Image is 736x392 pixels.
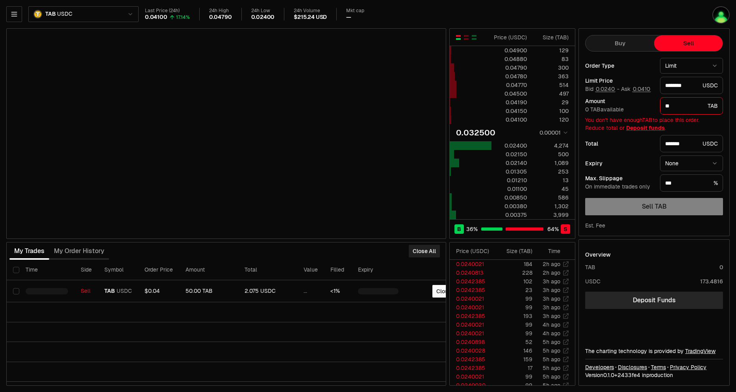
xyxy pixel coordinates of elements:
[457,225,461,233] span: B
[495,320,533,329] td: 99
[585,347,723,355] div: The charting technology is provided by
[492,176,527,184] div: 0.01210
[585,251,611,259] div: Overview
[185,288,232,295] div: 50.00 TAB
[495,303,533,312] td: 99
[543,278,560,285] time: 3h ago
[13,267,19,273] button: Select all
[450,320,495,329] td: 0.0240021
[534,150,569,158] div: 500
[534,168,569,176] div: 253
[304,288,318,295] div: ...
[294,14,327,21] div: $215.24 USD
[492,90,527,98] div: 0.04500
[466,225,478,233] span: 36 %
[209,14,232,21] div: 0.04790
[660,135,723,152] div: USDC
[585,63,654,68] div: Order Type
[543,347,560,354] time: 5h ago
[495,260,533,268] td: 184
[409,245,440,257] button: Close All
[495,372,533,381] td: 99
[492,185,527,193] div: 0.01100
[585,176,654,181] div: Max. Slippage
[145,287,160,294] span: $0.04
[618,363,647,371] a: Disclosures
[502,247,532,255] div: Size ( TAB )
[543,364,560,372] time: 5h ago
[450,364,495,372] td: 0.0242385
[450,329,495,338] td: 0.0240021
[585,292,723,309] a: Deposit Funds
[543,312,560,320] time: 3h ago
[495,364,533,372] td: 17
[660,77,723,94] div: USDC
[585,86,619,93] span: Bid -
[660,174,723,192] div: %
[585,141,654,146] div: Total
[450,268,495,277] td: 0.0240813
[117,288,132,295] span: USDC
[534,116,569,124] div: 120
[492,64,527,72] div: 0.04790
[492,55,527,63] div: 0.04880
[495,268,533,277] td: 228
[564,225,567,233] span: S
[9,243,49,259] button: My Trades
[585,116,723,132] div: You don't have enough TAB to place this order. Reduce total or .
[534,194,569,202] div: 586
[492,116,527,124] div: 0.04100
[495,329,533,338] td: 99
[492,142,527,150] div: 0.02400
[495,355,533,364] td: 159
[700,277,723,285] div: 173.4816
[534,72,569,80] div: 363
[209,8,232,14] div: 24h High
[585,161,654,166] div: Expiry
[543,356,560,363] time: 5h ago
[534,211,569,219] div: 3,999
[251,8,275,14] div: 24h Low
[534,142,569,150] div: 4,274
[330,288,345,295] div: <1%
[719,263,723,271] div: 0
[450,294,495,303] td: 0.0240021
[450,381,495,390] td: 0.0240030
[463,34,469,41] button: Show Sell Orders Only
[534,55,569,63] div: 83
[450,260,495,268] td: 0.0240021
[492,98,527,106] div: 0.04190
[450,286,495,294] td: 0.0242385
[179,260,238,280] th: Amount
[346,14,351,21] div: —
[586,35,654,51] button: Buy
[7,29,446,239] iframe: Financial Chart
[534,176,569,184] div: 13
[585,371,723,379] div: Version 0.1.0 + in production
[104,288,115,295] span: TAB
[585,98,654,104] div: Amount
[660,97,723,115] div: TAB
[543,330,560,337] time: 4h ago
[492,202,527,210] div: 0.00380
[654,35,723,51] button: Sell
[450,346,495,355] td: 0.0240028
[585,263,595,271] div: TAB
[685,348,716,355] a: TradingView
[495,286,533,294] td: 23
[534,159,569,167] div: 1,089
[19,260,74,280] th: Time
[543,321,560,328] time: 4h ago
[660,58,723,74] button: Limit
[245,288,291,295] div: 2.075 USDC
[534,90,569,98] div: 497
[98,260,138,280] th: Symbol
[585,277,601,285] div: USDC
[145,14,167,21] div: 0.04100
[534,98,569,106] div: 29
[432,285,455,298] button: Close
[456,247,495,255] div: Price ( USDC )
[495,381,533,390] td: 99
[13,288,19,294] button: Select row
[495,346,533,355] td: 146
